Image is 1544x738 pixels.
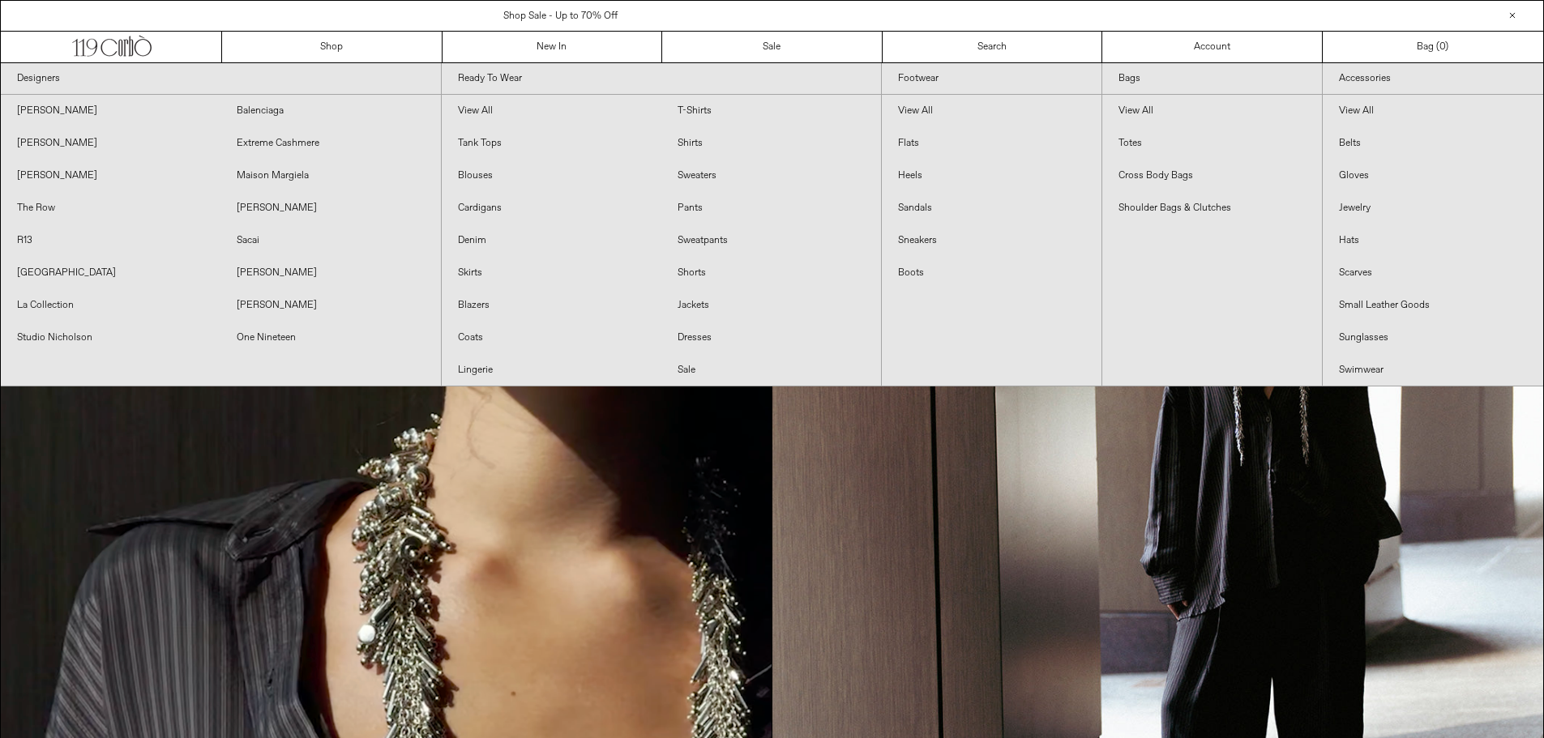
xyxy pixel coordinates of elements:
[661,289,881,322] a: Jackets
[1102,127,1322,160] a: Totes
[1,95,220,127] a: [PERSON_NAME]
[1102,63,1322,95] a: Bags
[882,224,1101,257] a: Sneakers
[1323,127,1543,160] a: Belts
[883,32,1103,62] a: Search
[220,322,440,354] a: One Nineteen
[1,289,220,322] a: La Collection
[1323,289,1543,322] a: Small Leather Goods
[442,354,661,386] a: Lingerie
[220,95,440,127] a: Balenciaga
[443,32,663,62] a: New In
[220,257,440,289] a: [PERSON_NAME]
[882,192,1101,224] a: Sandals
[1323,257,1543,289] a: Scarves
[442,289,661,322] a: Blazers
[1323,95,1543,127] a: View All
[661,127,881,160] a: Shirts
[1323,63,1543,95] a: Accessories
[1439,40,1448,54] span: )
[661,160,881,192] a: Sweaters
[882,257,1101,289] a: Boots
[1102,32,1323,62] a: Account
[1,160,220,192] a: [PERSON_NAME]
[1439,41,1445,53] span: 0
[442,322,661,354] a: Coats
[662,32,883,62] a: Sale
[661,192,881,224] a: Pants
[882,95,1101,127] a: View All
[1,322,220,354] a: Studio Nicholson
[442,95,661,127] a: View All
[220,127,440,160] a: Extreme Cashmere
[1102,95,1322,127] a: View All
[503,10,618,23] a: Shop Sale - Up to 70% Off
[442,257,661,289] a: Skirts
[882,127,1101,160] a: Flats
[1323,322,1543,354] a: Sunglasses
[1102,192,1322,224] a: Shoulder Bags & Clutches
[661,322,881,354] a: Dresses
[1,63,441,95] a: Designers
[661,257,881,289] a: Shorts
[442,160,661,192] a: Blouses
[1323,224,1543,257] a: Hats
[1323,192,1543,224] a: Jewelry
[882,63,1101,95] a: Footwear
[442,127,661,160] a: Tank Tops
[661,224,881,257] a: Sweatpants
[220,192,440,224] a: [PERSON_NAME]
[1,257,220,289] a: [GEOGRAPHIC_DATA]
[1102,160,1322,192] a: Cross Body Bags
[1323,160,1543,192] a: Gloves
[661,354,881,386] a: Sale
[442,224,661,257] a: Denim
[661,95,881,127] a: T-Shirts
[1,192,220,224] a: The Row
[222,32,443,62] a: Shop
[882,160,1101,192] a: Heels
[1,224,220,257] a: R13
[220,289,440,322] a: [PERSON_NAME]
[1,127,220,160] a: [PERSON_NAME]
[220,160,440,192] a: Maison Margiela
[1323,354,1543,386] a: Swimwear
[442,63,882,95] a: Ready To Wear
[442,192,661,224] a: Cardigans
[1323,32,1543,62] a: Bag ()
[220,224,440,257] a: Sacai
